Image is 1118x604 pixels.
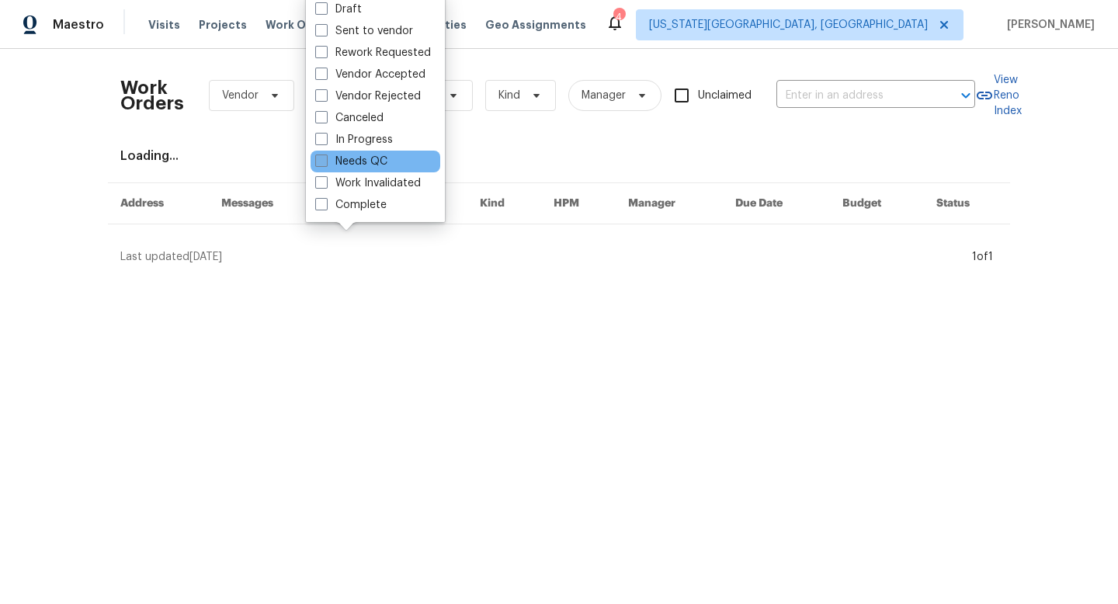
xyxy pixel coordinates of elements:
[315,175,421,191] label: Work Invalidated
[148,17,180,33] span: Visits
[467,183,541,224] th: Kind
[199,17,247,33] span: Projects
[315,2,362,17] label: Draft
[209,183,323,224] th: Messages
[315,45,431,61] label: Rework Requested
[315,110,384,126] label: Canceled
[315,154,387,169] label: Needs QC
[613,9,624,25] div: 4
[955,85,977,106] button: Open
[924,183,1010,224] th: Status
[222,88,259,103] span: Vendor
[266,17,336,33] span: Work Orders
[485,17,586,33] span: Geo Assignments
[120,249,967,265] div: Last updated
[649,17,928,33] span: [US_STATE][GEOGRAPHIC_DATA], [GEOGRAPHIC_DATA]
[53,17,104,33] span: Maestro
[723,183,830,224] th: Due Date
[698,88,752,104] span: Unclaimed
[975,72,1022,119] a: View Reno Index
[315,89,421,104] label: Vendor Rejected
[616,183,723,224] th: Manager
[315,197,387,213] label: Complete
[972,249,993,265] div: 1 of 1
[315,67,425,82] label: Vendor Accepted
[315,23,413,39] label: Sent to vendor
[315,132,393,148] label: In Progress
[541,183,616,224] th: HPM
[776,84,932,108] input: Enter in an address
[120,148,998,164] div: Loading...
[108,183,209,224] th: Address
[1001,17,1095,33] span: [PERSON_NAME]
[498,88,520,103] span: Kind
[582,88,626,103] span: Manager
[120,80,184,111] h2: Work Orders
[830,183,924,224] th: Budget
[189,252,222,262] span: [DATE]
